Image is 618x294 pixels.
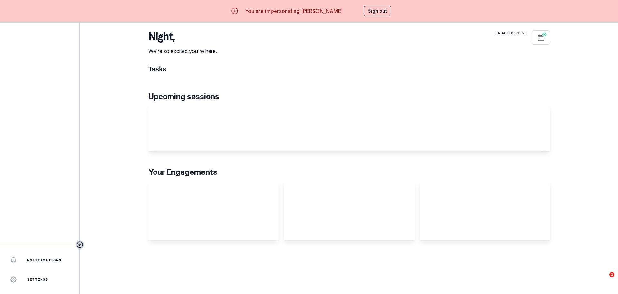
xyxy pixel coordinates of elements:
[364,6,391,16] button: Sign out
[27,277,48,282] p: Settings
[148,47,217,55] p: We're so excited you're here.
[596,272,612,288] iframe: Intercom live chat
[495,30,527,35] p: Engagements:
[76,240,84,249] button: Toggle sidebar
[532,30,550,45] button: Schedule Sessions
[148,30,217,43] p: night ,
[27,258,61,263] p: Notifications
[609,272,614,277] span: 1
[148,65,550,73] h1: Tasks
[245,7,343,15] p: You are impersonating [PERSON_NAME]
[148,91,550,103] p: Upcoming sessions
[148,166,550,178] p: Your Engagements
